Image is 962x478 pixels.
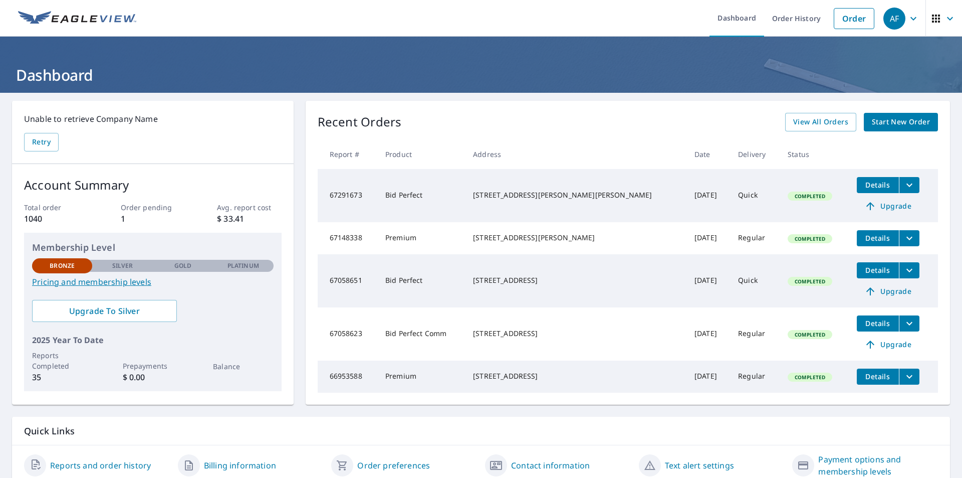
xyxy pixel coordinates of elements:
th: Product [377,139,465,169]
button: filesDropdownBtn-67148338 [899,230,919,246]
span: Details [863,372,893,381]
button: detailsBtn-67291673 [857,177,899,193]
span: Completed [789,374,831,381]
a: View All Orders [785,113,856,131]
td: [DATE] [686,254,730,307]
span: View All Orders [793,116,848,128]
th: Delivery [730,139,780,169]
div: [STREET_ADDRESS] [473,329,678,339]
p: Account Summary [24,176,282,194]
p: Reports Completed [32,350,92,371]
td: Premium [377,222,465,254]
td: [DATE] [686,361,730,393]
td: Regular [730,222,780,254]
p: Prepayments [123,361,183,371]
td: Regular [730,307,780,361]
p: $ 0.00 [123,371,183,383]
span: Completed [789,193,831,200]
a: Pricing and membership levels [32,276,274,288]
p: Avg. report cost [217,202,281,213]
p: Silver [112,261,133,270]
p: Quick Links [24,425,938,437]
button: filesDropdownBtn-67058651 [899,262,919,278]
div: [STREET_ADDRESS][PERSON_NAME][PERSON_NAME] [473,190,678,200]
p: Balance [213,361,273,372]
a: Upgrade [857,198,919,214]
span: Completed [789,278,831,285]
span: Details [863,180,893,190]
p: Order pending [121,202,185,213]
span: Start New Order [872,116,930,128]
span: Upgrade [863,200,913,212]
a: Order [834,8,874,29]
div: [STREET_ADDRESS] [473,275,678,285]
a: Upgrade [857,337,919,353]
button: Retry [24,133,59,151]
td: 66953588 [318,361,377,393]
a: Payment options and membership levels [818,453,938,477]
span: Upgrade To Silver [40,305,169,316]
span: Retry [32,136,51,148]
p: Unable to retrieve Company Name [24,113,282,125]
td: Bid Perfect [377,169,465,222]
span: Completed [789,235,831,242]
p: Membership Level [32,241,274,254]
td: 67291673 [318,169,377,222]
td: 67058651 [318,254,377,307]
p: Gold [174,261,191,270]
p: 1 [121,213,185,225]
span: Details [863,265,893,275]
td: Premium [377,361,465,393]
td: [DATE] [686,222,730,254]
p: $ 33.41 [217,213,281,225]
p: 35 [32,371,92,383]
div: AF [883,8,905,30]
button: detailsBtn-66953588 [857,369,899,385]
td: Quick [730,254,780,307]
td: Quick [730,169,780,222]
button: filesDropdownBtn-66953588 [899,369,919,385]
button: detailsBtn-67148338 [857,230,899,246]
a: Billing information [204,459,276,471]
button: detailsBtn-67058651 [857,262,899,278]
span: Upgrade [863,285,913,297]
a: Contact information [511,459,590,471]
td: [DATE] [686,169,730,222]
button: filesDropdownBtn-67291673 [899,177,919,193]
a: Start New Order [864,113,938,131]
img: EV Logo [18,11,136,26]
span: Completed [789,331,831,338]
th: Address [465,139,686,169]
span: Details [863,233,893,243]
p: Recent Orders [318,113,402,131]
h1: Dashboard [12,65,950,85]
p: Total order [24,202,88,213]
td: [DATE] [686,307,730,361]
td: Bid Perfect Comm [377,307,465,361]
a: Upgrade [857,283,919,299]
td: Regular [730,361,780,393]
span: Upgrade [863,339,913,351]
th: Report # [318,139,377,169]
td: Bid Perfect [377,254,465,307]
p: 1040 [24,213,88,225]
p: Platinum [227,261,259,270]
a: Text alert settings [665,459,734,471]
div: [STREET_ADDRESS] [473,371,678,381]
span: Details [863,318,893,328]
div: [STREET_ADDRESS][PERSON_NAME] [473,233,678,243]
p: 2025 Year To Date [32,334,274,346]
a: Upgrade To Silver [32,300,177,322]
a: Reports and order history [50,459,151,471]
p: Bronze [50,261,75,270]
a: Order preferences [357,459,430,471]
button: filesDropdownBtn-67058623 [899,315,919,332]
th: Date [686,139,730,169]
button: detailsBtn-67058623 [857,315,899,332]
td: 67058623 [318,307,377,361]
th: Status [780,139,849,169]
td: 67148338 [318,222,377,254]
